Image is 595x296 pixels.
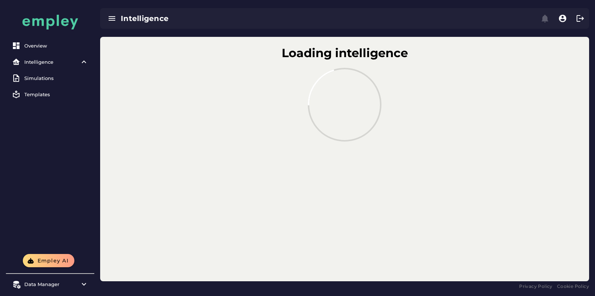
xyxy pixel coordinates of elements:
[121,13,328,24] div: Intelligence
[37,257,68,264] span: Empley AI
[24,75,88,81] div: Simulations
[24,91,88,97] div: Templates
[113,44,576,62] h1: Loading intelligence
[24,59,76,65] div: Intelligence
[9,38,91,53] a: Overview
[9,71,91,86] a: Simulations
[24,43,88,49] div: Overview
[23,254,74,267] button: Empley AI
[9,87,91,102] a: Templates
[24,281,76,287] div: Data Manager
[519,283,553,290] a: Privacy Policy
[557,283,589,290] a: Cookie Policy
